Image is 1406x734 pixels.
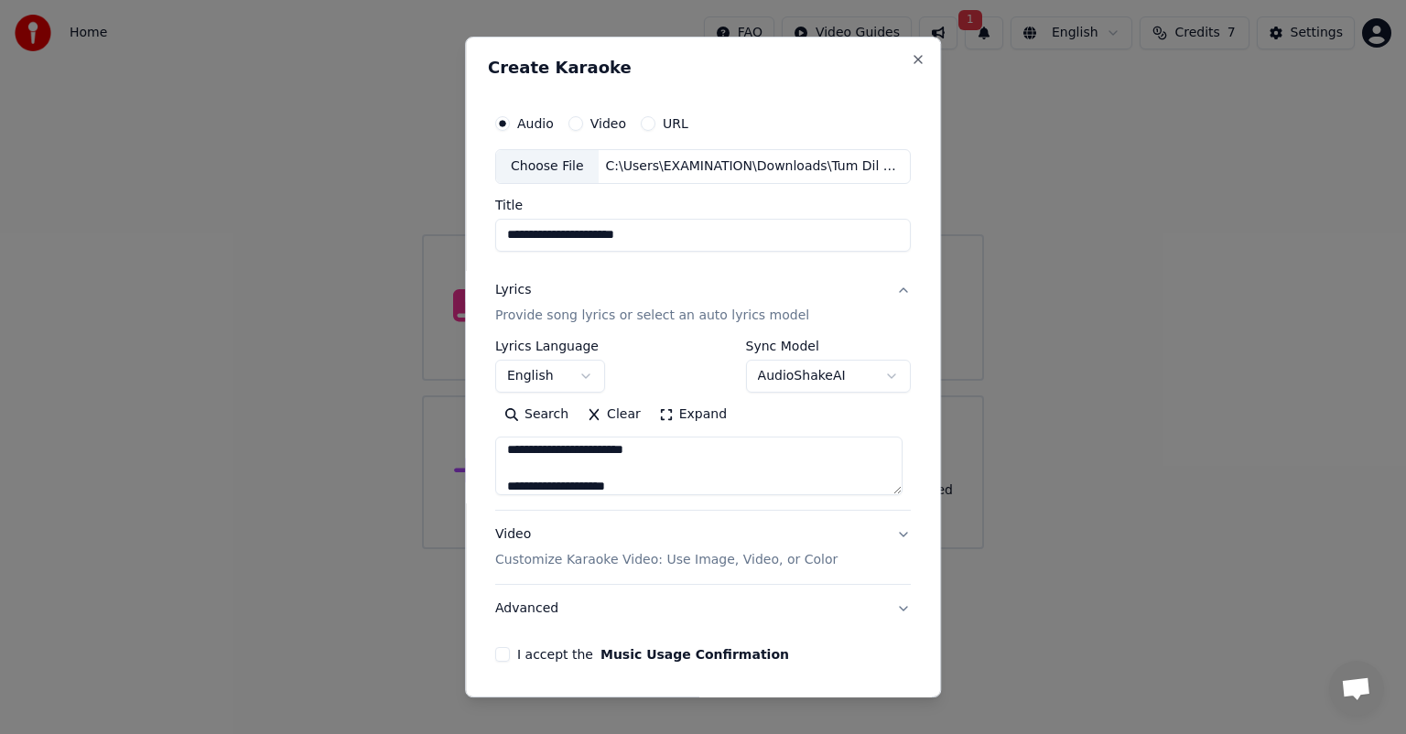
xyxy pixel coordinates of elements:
[600,648,789,661] button: I accept the
[495,525,838,569] div: Video
[495,307,809,325] p: Provide song lyrics or select an auto lyrics model
[495,266,911,340] button: LyricsProvide song lyrics or select an auto lyrics model
[663,117,688,130] label: URL
[488,59,918,76] h2: Create Karaoke
[650,400,736,429] button: Expand
[495,340,605,352] label: Lyrics Language
[746,340,911,352] label: Sync Model
[495,199,911,211] label: Title
[578,400,650,429] button: Clear
[599,157,910,176] div: C:\Users\EXAMINATION\Downloads\Tum Dil Ki Dhadkan Mein.mp3
[495,551,838,569] p: Customize Karaoke Video: Use Image, Video, or Color
[495,400,578,429] button: Search
[495,511,911,584] button: VideoCustomize Karaoke Video: Use Image, Video, or Color
[517,648,789,661] label: I accept the
[495,585,911,632] button: Advanced
[496,150,599,183] div: Choose File
[495,340,911,510] div: LyricsProvide song lyrics or select an auto lyrics model
[590,117,626,130] label: Video
[517,117,554,130] label: Audio
[495,281,531,299] div: Lyrics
